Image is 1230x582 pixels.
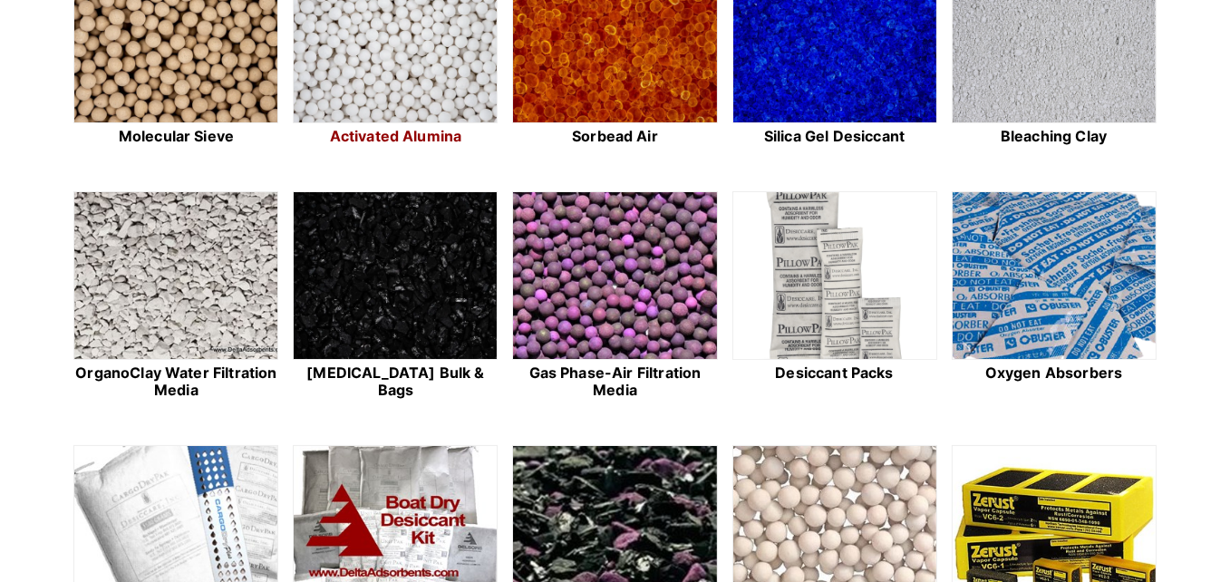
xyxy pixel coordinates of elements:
h2: Sorbead Air [512,128,717,145]
h2: Oxygen Absorbers [952,364,1157,382]
h2: OrganoClay Water Filtration Media [73,364,278,399]
h2: Gas Phase-Air Filtration Media [512,364,717,399]
h2: [MEDICAL_DATA] Bulk & Bags [293,364,498,399]
h2: Desiccant Packs [732,364,937,382]
a: OrganoClay Water Filtration Media [73,191,278,402]
a: Oxygen Absorbers [952,191,1157,402]
a: [MEDICAL_DATA] Bulk & Bags [293,191,498,402]
a: Desiccant Packs [732,191,937,402]
h2: Activated Alumina [293,128,498,145]
h2: Silica Gel Desiccant [732,128,937,145]
a: Gas Phase-Air Filtration Media [512,191,717,402]
h2: Molecular Sieve [73,128,278,145]
h2: Bleaching Clay [952,128,1157,145]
